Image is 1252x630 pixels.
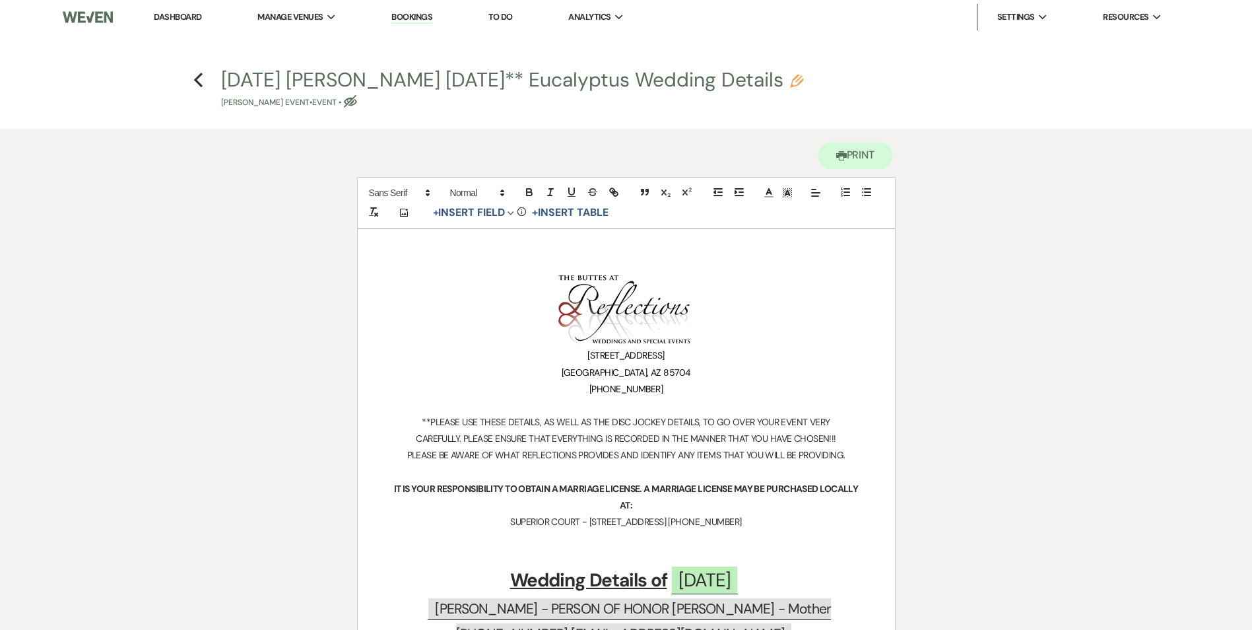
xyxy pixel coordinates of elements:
a: To Do [488,11,513,22]
span: Text Background Color [778,185,797,201]
u: Wedding Details of [510,568,667,592]
button: [DATE] [PERSON_NAME] [DATE]** Eucalyptus Wedding Details[PERSON_NAME] Event•Event • [221,70,803,109]
img: Weven Logo [63,3,113,31]
button: +Insert Table [527,205,612,221]
span: Analytics [568,11,610,24]
a: Dashboard [154,11,201,22]
span: + [532,207,538,218]
p: CAREFULLY. PLEASE ENSURE THAT EVERYTHING IS RECORDED IN THE MANNER THAT YOU HAVE CHOSEN!!! [389,431,863,447]
p: **PLEASE USE THESE DETAILS, AS WELL AS THE DISC JOCKEY DETAILS, TO GO OVER YOUR EVENT VERY [389,414,863,431]
span: Text Color [760,185,778,201]
span: [GEOGRAPHIC_DATA], AZ 85704 [562,367,691,378]
p: [PERSON_NAME] Event • Event • [221,96,803,109]
span: + [433,207,439,218]
span: [STREET_ADDRESS] [587,349,664,361]
button: Insert Field [428,205,519,221]
span: Settings [997,11,1035,24]
strong: IT IS YOUR RESPONSIBILITY TO OBTAIN A MARRIAGE LICENSE. A MARRIAGE LICENSE MAY BE PURCHASED LOCAL... [394,483,860,511]
span: Resources [1103,11,1148,24]
span: Alignment [807,185,825,201]
span: [DATE] [671,565,738,594]
span: [PHONE_NUMBER] [589,383,663,395]
span: Manage Venues [257,11,323,24]
p: SUPERIOR COURT - [STREET_ADDRESS] [PHONE_NUMBER] [389,514,863,530]
a: Bookings [391,11,432,24]
p: PLEASE BE AWARE OF WHAT REFLECTIONS PROVIDES AND IDENTIFY ANY ITEMS THAT YOU WILL BE PROVIDING. [389,447,863,464]
span: Header Formats [444,185,509,201]
img: Logo.png [558,273,690,347]
button: Print [818,142,894,169]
